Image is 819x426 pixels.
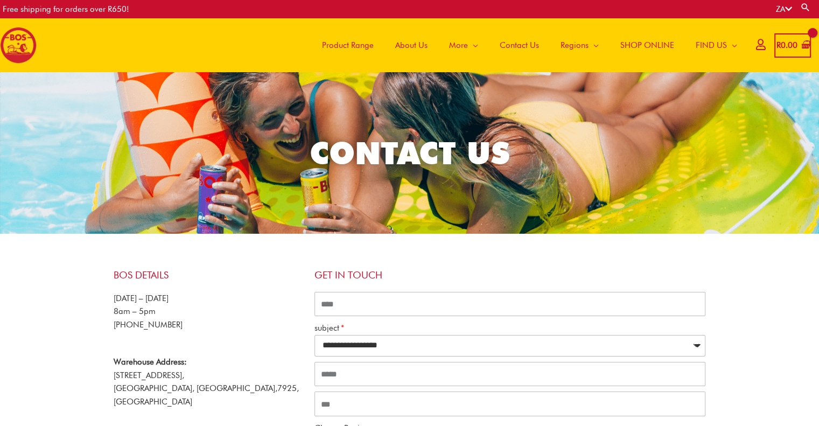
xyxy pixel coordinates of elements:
bdi: 0.00 [776,40,797,50]
a: Search button [800,2,811,12]
a: Contact Us [489,18,550,72]
span: 8am – 5pm [114,306,156,316]
a: [PHONE_NUMBER] [114,320,183,330]
label: subject [314,322,344,335]
strong: Warehouse Address: [114,357,187,367]
span: [GEOGRAPHIC_DATA], [GEOGRAPHIC_DATA], [114,383,277,393]
span: Product Range [322,29,374,61]
a: Product Range [311,18,384,72]
span: R [776,40,781,50]
span: Regions [561,29,589,61]
a: View Shopping Cart, empty [774,33,811,58]
span: About Us [395,29,428,61]
a: SHOP ONLINE [610,18,685,72]
nav: Site Navigation [303,18,748,72]
a: Regions [550,18,610,72]
a: More [438,18,489,72]
h2: CONTACT US [109,133,710,173]
span: [DATE] – [DATE] [114,294,169,303]
span: SHOP ONLINE [620,29,674,61]
h4: BOS Details [114,269,304,281]
span: [STREET_ADDRESS], [114,371,184,380]
span: More [449,29,468,61]
a: ZA [776,4,792,14]
a: About Us [384,18,438,72]
span: Contact Us [500,29,539,61]
h4: Get in touch [314,269,706,281]
span: FIND US [696,29,727,61]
